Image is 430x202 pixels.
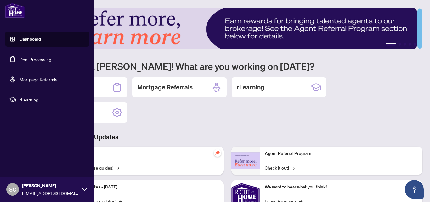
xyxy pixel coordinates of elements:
[237,83,264,92] h2: rLearning
[66,184,219,191] p: Platform Updates - [DATE]
[116,164,119,171] span: →
[20,96,85,103] span: rLearning
[405,180,424,199] button: Open asap
[265,164,295,171] a: Check it out!→
[33,133,422,141] h3: Brokerage & Industry Updates
[265,150,417,157] p: Agent Referral Program
[291,164,295,171] span: →
[22,190,79,197] span: [EMAIL_ADDRESS][DOMAIN_NAME]
[265,184,417,191] p: We want to hear what you think!
[5,3,25,18] img: logo
[22,182,79,189] span: [PERSON_NAME]
[9,185,16,194] span: SC
[66,150,219,157] p: Self-Help
[20,36,41,42] a: Dashboard
[20,77,57,82] a: Mortgage Referrals
[404,43,406,46] button: 3
[20,56,51,62] a: Deal Processing
[386,43,396,46] button: 1
[231,152,260,170] img: Agent Referral Program
[409,43,411,46] button: 4
[214,149,221,157] span: pushpin
[414,43,416,46] button: 5
[137,83,193,92] h2: Mortgage Referrals
[33,60,422,72] h1: Welcome back [PERSON_NAME]! What are you working on [DATE]?
[399,43,401,46] button: 2
[33,8,417,49] img: Slide 0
